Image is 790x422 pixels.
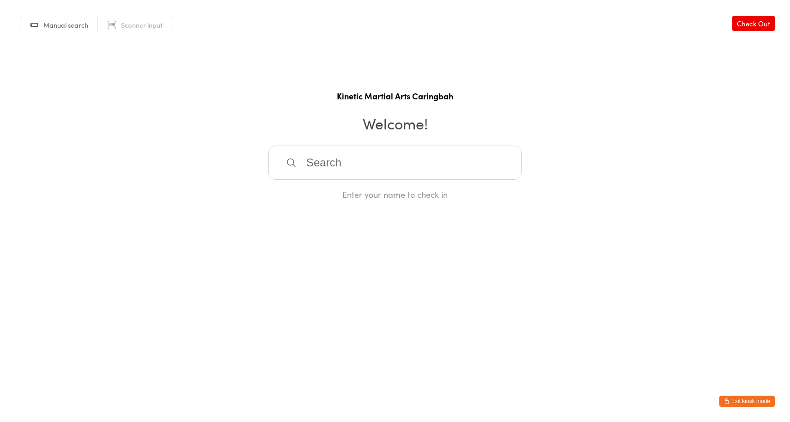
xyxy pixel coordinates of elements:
[43,20,88,30] span: Manual search
[732,16,775,31] a: Check Out
[719,396,775,407] button: Exit kiosk mode
[9,113,781,134] h2: Welcome!
[9,90,781,102] h1: Kinetic Martial Arts Caringbah
[268,146,522,180] input: Search
[121,20,163,30] span: Scanner input
[268,189,522,200] div: Enter your name to check in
